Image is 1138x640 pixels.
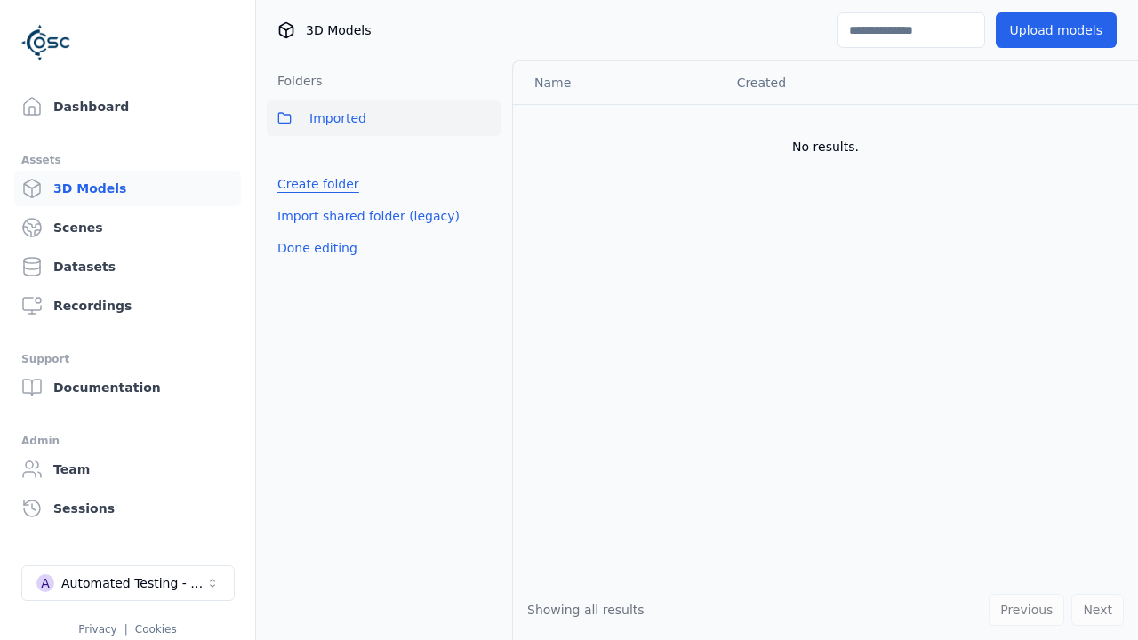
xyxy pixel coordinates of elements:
[14,89,241,124] a: Dashboard
[14,288,241,324] a: Recordings
[267,72,323,90] h3: Folders
[513,104,1138,189] td: No results.
[14,249,241,284] a: Datasets
[14,370,241,405] a: Documentation
[267,232,368,264] button: Done editing
[306,21,371,39] span: 3D Models
[36,574,54,592] div: A
[61,574,205,592] div: Automated Testing - Playwright
[124,623,128,636] span: |
[21,18,71,68] img: Logo
[14,452,241,487] a: Team
[267,200,470,232] button: Import shared folder (legacy)
[21,149,234,171] div: Assets
[267,168,370,200] button: Create folder
[21,565,235,601] button: Select a workspace
[527,603,645,617] span: Showing all results
[309,108,366,129] span: Imported
[267,100,501,136] button: Imported
[14,210,241,245] a: Scenes
[513,61,723,104] th: Name
[21,348,234,370] div: Support
[14,171,241,206] a: 3D Models
[21,430,234,452] div: Admin
[277,175,359,193] a: Create folder
[723,61,937,104] th: Created
[135,623,177,636] a: Cookies
[14,491,241,526] a: Sessions
[277,207,460,225] a: Import shared folder (legacy)
[78,623,116,636] a: Privacy
[996,12,1117,48] button: Upload models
